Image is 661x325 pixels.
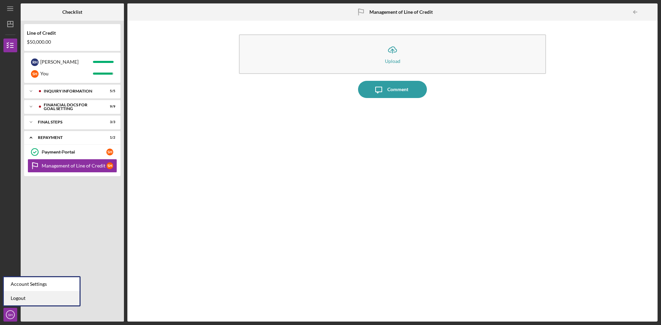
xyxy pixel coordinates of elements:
[4,277,80,291] div: Account Settings
[369,9,433,15] b: Management of Line of Credit
[8,313,12,317] text: SH
[103,89,115,93] div: 5 / 5
[27,30,118,36] div: Line of Credit
[28,145,117,159] a: Payment PortalSH
[38,120,98,124] div: FINAL STEPS
[40,56,93,68] div: [PERSON_NAME]
[4,291,80,305] a: Logout
[31,58,39,66] div: R H
[358,81,427,98] button: Comment
[103,136,115,140] div: 1 / 2
[44,103,98,111] div: Financial Docs for Goal Setting
[40,68,93,79] div: You
[27,39,118,45] div: $50,000.00
[106,162,113,169] div: S H
[62,9,82,15] b: Checklist
[239,34,546,74] button: Upload
[103,105,115,109] div: 9 / 9
[42,149,106,155] div: Payment Portal
[106,149,113,155] div: S H
[44,89,98,93] div: INQUIRY INFORMATION
[385,58,400,64] div: Upload
[28,159,117,173] a: Management of Line of CreditSH
[31,70,39,78] div: S H
[38,136,98,140] div: Repayment
[42,163,106,169] div: Management of Line of Credit
[103,120,115,124] div: 3 / 3
[387,81,408,98] div: Comment
[3,308,17,322] button: SH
